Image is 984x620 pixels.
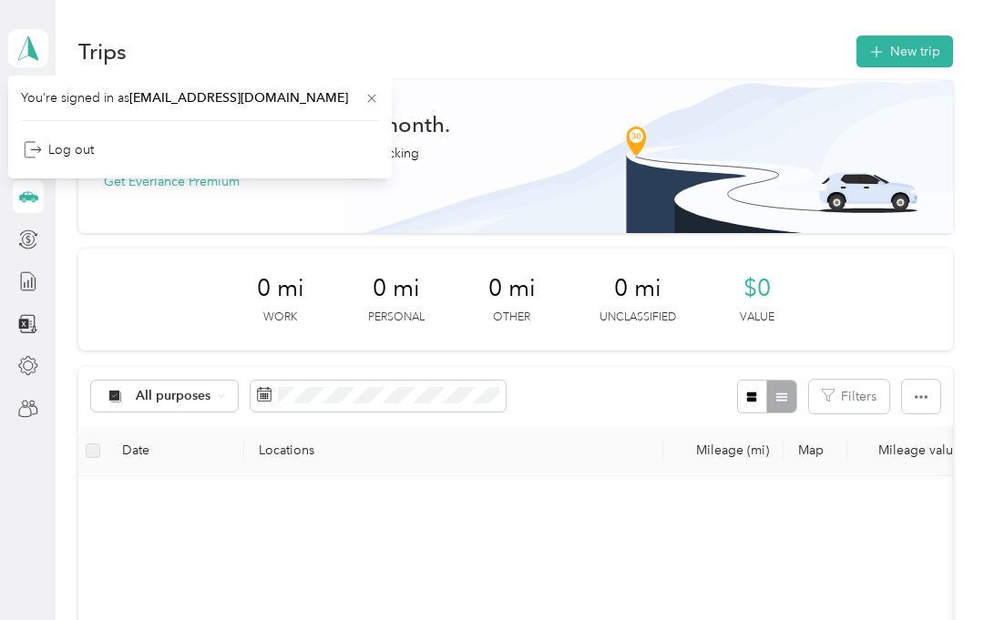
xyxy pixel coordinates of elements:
h1: Trips [78,42,127,61]
iframe: Everlance-gr Chat Button Frame [882,518,984,620]
th: Mileage value [847,426,975,476]
p: Unclassified [600,310,676,326]
span: All purposes [136,390,211,402]
p: Other [493,310,530,326]
p: Personal [368,310,425,326]
img: Banner [343,80,953,233]
p: Work [263,310,297,326]
span: 0 mi [614,274,661,303]
span: $0 [743,274,771,303]
button: Filters [809,380,889,413]
th: Map [784,426,847,476]
p: Value [740,310,774,326]
th: Locations [244,426,663,476]
span: 0 mi [373,274,420,303]
button: Get Everlance Premium [104,172,240,191]
th: Mileage (mi) [663,426,784,476]
span: 0 mi [257,274,304,303]
span: You’re signed in as [21,88,379,107]
button: New trip [856,36,953,67]
div: Log out [24,140,94,159]
th: Date [108,426,244,476]
span: 0 mi [488,274,536,303]
span: [EMAIL_ADDRESS][DOMAIN_NAME] [129,90,348,106]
